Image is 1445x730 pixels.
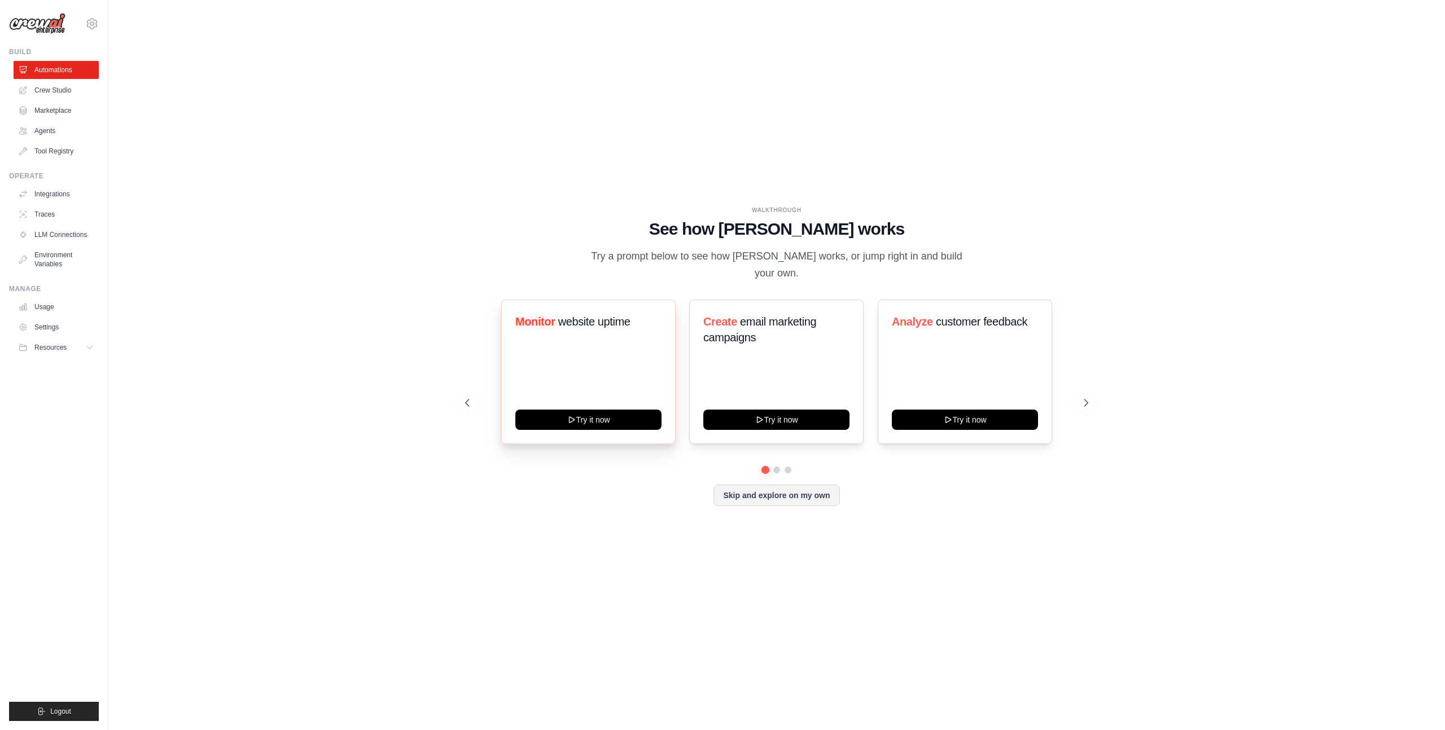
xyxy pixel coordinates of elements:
[936,315,1027,328] span: customer feedback
[703,315,816,344] span: email marketing campaigns
[14,61,99,79] a: Automations
[50,707,71,716] span: Logout
[14,298,99,316] a: Usage
[14,81,99,99] a: Crew Studio
[1389,676,1445,730] iframe: Chat Widget
[1389,676,1445,730] div: 채팅 위젯
[14,142,99,160] a: Tool Registry
[34,343,67,352] span: Resources
[703,410,850,430] button: Try it now
[14,318,99,336] a: Settings
[558,315,630,328] span: website uptime
[465,206,1088,214] div: WALKTHROUGH
[9,284,99,293] div: Manage
[14,246,99,273] a: Environment Variables
[713,485,839,506] button: Skip and explore on my own
[9,702,99,721] button: Logout
[14,226,99,244] a: LLM Connections
[515,410,662,430] button: Try it now
[9,13,65,34] img: Logo
[515,315,555,328] span: Monitor
[587,248,966,282] p: Try a prompt below to see how [PERSON_NAME] works, or jump right in and build your own.
[892,410,1038,430] button: Try it now
[465,219,1088,239] h1: See how [PERSON_NAME] works
[14,102,99,120] a: Marketplace
[892,315,933,328] span: Analyze
[9,171,99,181] div: Operate
[14,122,99,140] a: Agents
[703,315,737,328] span: Create
[14,185,99,203] a: Integrations
[9,47,99,56] div: Build
[14,338,99,357] button: Resources
[14,205,99,223] a: Traces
